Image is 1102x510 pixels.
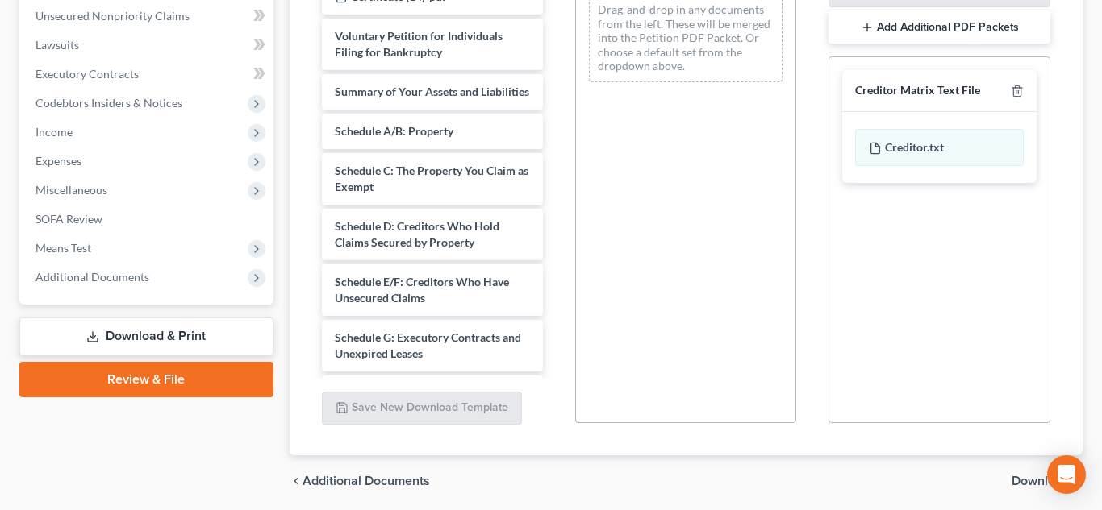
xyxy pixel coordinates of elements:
span: Voluntary Petition for Individuals Filing for Bankruptcy [335,29,503,59]
span: Means Test [35,241,91,255]
span: Lawsuits [35,38,79,52]
div: Creditor Matrix Text File [855,83,980,98]
span: Summary of Your Assets and Liabilities [335,85,529,98]
div: Open Intercom Messenger [1047,455,1086,494]
span: Schedule E/F: Creditors Who Have Unsecured Claims [335,275,509,305]
a: SOFA Review [23,205,273,234]
a: Review & File [19,362,273,397]
span: Codebtors Insiders & Notices [35,96,182,110]
a: Unsecured Nonpriority Claims [23,2,273,31]
span: Schedule G: Executory Contracts and Unexpired Leases [335,330,521,360]
button: Download chevron_right [1012,475,1083,487]
span: Income [35,125,73,139]
span: Unsecured Nonpriority Claims [35,9,190,23]
span: Additional Documents [35,270,149,284]
span: SOFA Review [35,212,102,226]
button: Add Additional PDF Packets [829,10,1050,44]
a: Executory Contracts [23,60,273,89]
button: Save New Download Template [322,392,522,425]
span: Expenses [35,154,81,168]
div: Creditor.txt [855,129,1023,166]
span: Schedule C: The Property You Claim as Exempt [335,164,528,193]
span: Schedule A/B: Property [335,124,453,138]
span: Schedule D: Creditors Who Hold Claims Secured by Property [335,219,499,249]
i: chevron_left [290,475,303,487]
span: Download [1012,475,1070,487]
a: Lawsuits [23,31,273,60]
span: Executory Contracts [35,67,139,81]
a: chevron_left Additional Documents [290,475,430,487]
a: Download & Print [19,317,273,355]
span: Miscellaneous [35,183,107,197]
span: Additional Documents [303,475,430,487]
